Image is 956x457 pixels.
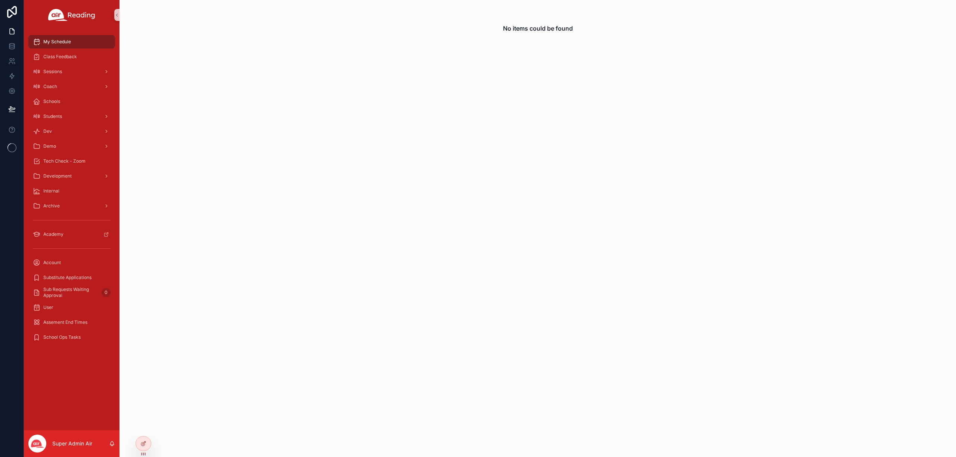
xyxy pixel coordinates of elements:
a: Assement End Times [28,316,115,329]
span: Development [43,173,72,179]
a: My Schedule [28,35,115,48]
span: Demo [43,143,56,149]
a: Students [28,110,115,123]
a: Tech Check - Zoom [28,154,115,168]
a: Coach [28,80,115,93]
a: Demo [28,140,115,153]
span: Class Feedback [43,54,77,60]
span: Internal [43,188,59,194]
div: 0 [102,288,111,297]
div: scrollable content [24,30,119,354]
span: User [43,304,53,310]
span: School Ops Tasks [43,334,81,340]
span: Academy [43,231,63,237]
span: Students [43,113,62,119]
a: Schools [28,95,115,108]
span: Schools [43,98,60,104]
a: School Ops Tasks [28,331,115,344]
a: Class Feedback [28,50,115,63]
a: Development [28,169,115,183]
a: Sessions [28,65,115,78]
span: My Schedule [43,39,71,45]
a: Substitute Applications [28,271,115,284]
span: Tech Check - Zoom [43,158,86,164]
a: Dev [28,125,115,138]
img: App logo [48,9,95,21]
span: Sub Requests Waiting Approval [43,287,99,298]
p: Super Admin Air [52,440,92,447]
a: Internal [28,184,115,198]
a: Archive [28,199,115,213]
span: Archive [43,203,60,209]
a: Sub Requests Waiting Approval0 [28,286,115,299]
span: Assement End Times [43,319,87,325]
a: Account [28,256,115,269]
span: Account [43,260,61,266]
a: User [28,301,115,314]
a: Academy [28,228,115,241]
h2: No items could be found [503,24,573,33]
span: Sessions [43,69,62,75]
span: Coach [43,84,57,90]
span: Dev [43,128,52,134]
span: Substitute Applications [43,275,91,281]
